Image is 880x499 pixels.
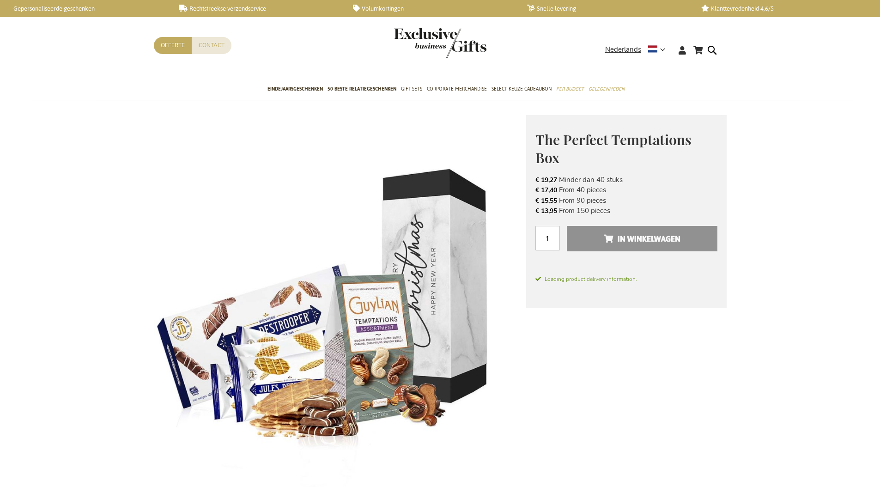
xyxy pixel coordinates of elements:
a: Contact [192,37,231,54]
li: Minder dan 40 stuks [535,175,717,185]
span: € 15,55 [535,196,557,205]
a: Corporate Merchandise [427,78,487,101]
input: Aantal [535,226,560,250]
a: Gift Sets [401,78,422,101]
a: store logo [394,28,440,58]
span: € 17,40 [535,186,557,195]
a: Per Budget [556,78,584,101]
a: Snelle levering [527,5,686,12]
span: Loading product delivery information. [535,275,717,283]
span: The Perfect Temptations Box [535,130,692,167]
li: From 150 pieces [535,206,717,216]
span: Eindejaarsgeschenken [267,84,323,94]
span: € 13,95 [535,207,557,215]
a: Select Keuze Cadeaubon [492,78,552,101]
a: Gelegenheden [589,78,625,101]
a: Gepersonaliseerde geschenken [5,5,164,12]
span: Gelegenheden [589,84,625,94]
a: Volumkortingen [353,5,512,12]
img: Exclusive Business gifts logo [394,28,486,58]
span: Per Budget [556,84,584,94]
a: 50 beste relatiegeschenken [328,78,396,101]
a: Rechtstreekse verzendservice [179,5,338,12]
span: Select Keuze Cadeaubon [492,84,552,94]
span: 50 beste relatiegeschenken [328,84,396,94]
a: Klanttevredenheid 4,6/5 [701,5,861,12]
span: € 19,27 [535,176,557,184]
a: Offerte [154,37,192,54]
li: From 90 pieces [535,195,717,206]
span: Nederlands [605,44,641,55]
img: The Perfect Temptations Box [154,115,526,487]
span: Corporate Merchandise [427,84,487,94]
a: Eindejaarsgeschenken [267,78,323,101]
li: From 40 pieces [535,185,717,195]
span: Gift Sets [401,84,422,94]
